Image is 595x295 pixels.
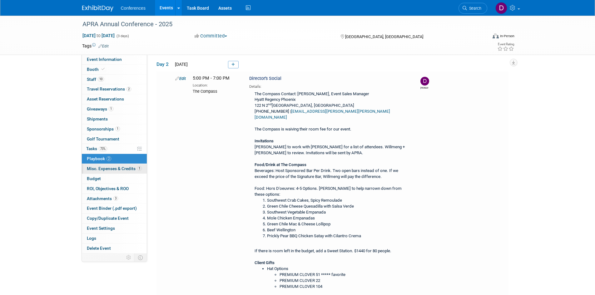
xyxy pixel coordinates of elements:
a: [EMAIL_ADDRESS][PERSON_NAME][PERSON_NAME][DOMAIN_NAME] [255,109,390,120]
span: Copy/Duplicate Event [87,216,129,221]
div: The Compass [193,88,240,94]
span: Logs [87,236,96,241]
li: PREMIUM CLOVER 22 [280,278,407,284]
b: Invitations [255,139,274,143]
li: PREMIUM CLOVER 51 ***** favorite [280,272,407,278]
span: (3 days) [116,34,129,38]
a: Attachments3 [82,194,147,204]
li: Hat Options [267,266,407,290]
span: Delete Event [87,246,111,251]
a: Event Binder (.pdf export) [82,204,147,213]
div: Event Format [450,32,515,42]
span: Tasks [86,146,107,151]
span: 10 [98,77,104,81]
span: Event Settings [87,226,115,231]
div: Details: [249,82,410,89]
span: Playbook [87,156,111,161]
span: Event Binder (.pdf export) [87,206,137,211]
a: Edit [175,76,186,81]
span: 1 [137,166,142,171]
li: Beef Wellington [267,227,407,233]
div: Location: [193,82,240,88]
a: Event Settings [82,224,147,233]
a: Copy/Duplicate Event [82,214,147,223]
span: Director's Social [249,76,281,81]
img: Diane Arabia [495,2,507,14]
span: 5:00 PM - 7:00 PM [193,76,230,81]
a: Search [459,3,487,14]
a: Playbook2 [82,154,147,164]
span: Misc. Expenses & Credits [87,166,142,171]
a: ROI, Objectives & ROO [82,184,147,194]
i: Booth reservation complete [102,67,105,71]
img: ExhibitDay [82,5,113,12]
td: Toggle Event Tabs [134,253,147,262]
span: Giveaways [87,106,113,111]
td: Personalize Event Tab Strip [123,253,134,262]
span: Staff [87,77,104,82]
a: Golf Tournament [82,134,147,144]
span: Conferences [121,6,146,11]
a: Edit [98,44,109,48]
img: Format-Inperson.png [493,33,499,38]
span: 1 [115,126,120,131]
span: [GEOGRAPHIC_DATA], [GEOGRAPHIC_DATA] [345,34,423,39]
a: Delete Event [82,243,147,253]
td: Tags [82,43,109,49]
a: Giveaways1 [82,104,147,114]
a: Staff10 [82,75,147,84]
li: PREMIUM CLOVER 104 [280,284,407,290]
span: ROI, Objectives & ROO [87,186,129,191]
span: 2 [107,156,111,161]
button: Committed [192,33,230,39]
span: Travel Reservations [87,86,131,91]
div: APRA Annual Conference - 2025 [80,19,478,30]
a: Shipments [82,114,147,124]
li: Prickly Pear BBQ Chicken Satay with Cilantro Crema [267,233,407,239]
span: Sponsorships [87,126,120,131]
span: Golf Tournament [87,136,119,141]
div: In-Person [500,34,514,38]
span: Budget [87,176,101,181]
span: Shipments [87,116,108,121]
a: Event Information [82,55,147,64]
b: Food/Drink at The Compass [255,162,306,167]
span: [DATE] [173,62,188,67]
b: Client Gifts [255,260,275,265]
li: Green Chile Mac & Cheese Lollipop [267,221,407,227]
span: Attachments [87,196,118,201]
li: Green Chile Cheese Quesadilla with Salsa Verde [267,204,407,209]
span: Asset Reservations [87,96,124,101]
img: Diane Arabia [420,77,429,86]
sup: nd [268,102,272,106]
a: Booth [82,65,147,74]
span: 73% [99,146,107,151]
span: to [96,33,102,38]
span: Booth [87,67,106,72]
li: Southwest Crab Cakes, Spicy Remoulade [267,198,407,204]
li: Southwest Vegetable Empanada [267,209,407,215]
a: Travel Reservations2 [82,84,147,94]
li: Mole Chicken Empanadas [267,215,407,221]
span: 2 [126,87,131,91]
div: Diane Arabia [420,86,428,90]
a: Budget [82,174,147,184]
a: Logs [82,234,147,243]
span: 1 [109,106,113,111]
span: Day 2 [156,61,172,68]
a: Asset Reservations [82,94,147,104]
a: Misc. Expenses & Credits1 [82,164,147,174]
span: 3 [113,196,118,201]
div: Event Rating [497,43,514,46]
a: Sponsorships1 [82,124,147,134]
span: Event Information [87,57,122,62]
a: Tasks73% [82,144,147,154]
span: [DATE] [DATE] [82,33,115,38]
span: Search [467,6,481,11]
